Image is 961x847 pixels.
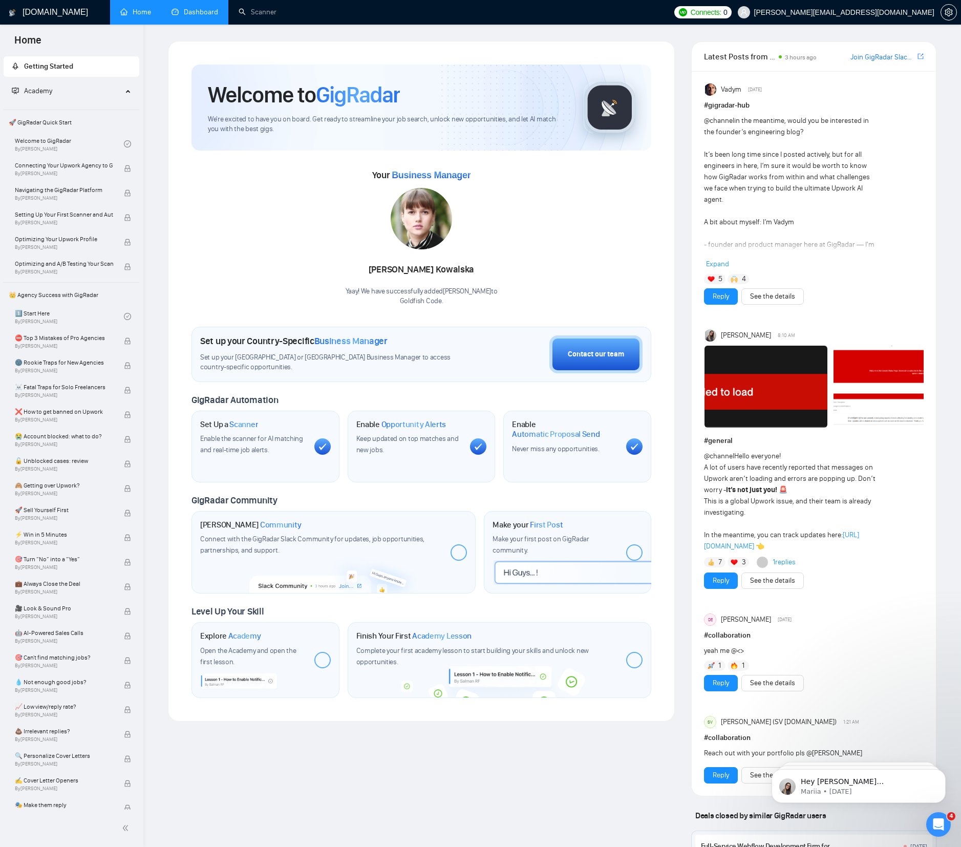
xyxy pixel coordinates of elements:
span: Scanner [229,419,258,430]
span: fund-projection-screen [12,87,19,94]
span: export [917,52,924,60]
span: Keep updated on top matches and new jobs. [356,434,459,454]
li: Getting Started [4,56,139,77]
span: Never miss any opportunities. [512,444,599,453]
h1: Explore [200,631,261,641]
span: Business Manager [392,170,471,180]
span: lock [124,780,131,787]
span: [PERSON_NAME] [721,614,771,625]
button: Reply [704,767,738,784]
span: By [PERSON_NAME] [15,515,113,521]
h1: # general [704,435,924,447]
span: [PERSON_NAME] (SV [DOMAIN_NAME]) [721,716,837,728]
span: 🚀 Sell Yourself First [15,505,113,515]
button: See the details [741,288,804,305]
span: By [PERSON_NAME] [15,417,113,423]
h1: # collaboration [704,732,924,744]
span: lock [124,214,131,221]
span: 1:21 AM [843,717,859,727]
span: Vadym [721,84,741,95]
span: Navigating the GigRadar Platform [15,185,113,195]
a: See the details [750,291,795,302]
a: See the details [750,770,795,781]
span: 🙈 Getting over Upwork? [15,480,113,491]
span: lock [124,362,131,369]
span: Your [372,170,471,181]
span: Business Manager [314,335,388,347]
span: Hey [PERSON_NAME][EMAIL_ADDRESS][DOMAIN_NAME], Do you want to learn how to integrate GigRadar wit... [45,30,177,242]
span: 🎭 Make them reply [15,800,113,810]
span: lock [124,608,131,615]
img: upwork-logo.png [679,8,687,16]
span: Optimizing and A/B Testing Your Scanner for Better Results [15,259,113,269]
span: double-left [122,823,132,833]
span: 💼 Always Close the Deal [15,579,113,589]
span: lock [124,387,131,394]
img: 👍 [708,559,715,566]
span: 0 [723,7,728,18]
span: Deals closed by similar GigRadar users [691,807,830,824]
span: Connecting Your Upwork Agency to GigRadar [15,160,113,171]
span: By [PERSON_NAME] [15,786,113,792]
span: Level Up Your Skill [191,606,264,617]
a: Join GigRadar Slack Community [850,52,915,63]
span: Expand [706,260,729,268]
span: 💩 Irrelevant replies? [15,726,113,736]
h1: # gigradar-hub [704,100,924,111]
h1: Welcome to [208,81,400,109]
button: Reply [704,288,738,305]
span: ✍️ Cover Letter Openers [15,775,113,786]
span: 🚨 [779,485,787,494]
span: GigRadar Community [191,495,277,506]
span: check-circle [124,313,131,320]
h1: Make your [493,520,563,530]
img: 🙌 [731,276,738,283]
span: 4 [947,812,955,820]
span: user [740,9,748,16]
h1: Set Up a [200,419,258,430]
span: 1 [742,661,744,671]
span: lock [124,239,131,246]
span: Latest Posts from the GigRadar Community [704,50,776,63]
span: Open the Academy and open the first lesson. [200,646,296,666]
a: homeHome [120,8,151,16]
h1: Enable [356,419,446,430]
span: Connects: [691,7,721,18]
span: lock [124,755,131,763]
div: Contact our team [568,349,624,360]
button: Reply [704,573,738,589]
img: 🚀 [708,662,715,669]
span: By [PERSON_NAME] [15,761,113,767]
span: Complete your first academy lesson to start building your skills and unlock new opportunities. [356,646,589,666]
a: Reply [713,291,729,302]
p: Message from Mariia, sent 7w ago [45,39,177,49]
span: lock [124,189,131,197]
span: 🎯 Turn “No” into a “Yes” [15,554,113,564]
button: Reply [704,675,738,691]
span: ⛔ Top 3 Mistakes of Pro Agencies [15,333,113,343]
h1: Finish Your First [356,631,472,641]
span: By [PERSON_NAME] [15,564,113,570]
span: 💧 Not enough good jobs? [15,677,113,687]
span: lock [124,337,131,345]
span: Enable the scanner for AI matching and real-time job alerts. [200,434,303,454]
span: Community [260,520,302,530]
span: 3 hours ago [785,54,817,61]
button: See the details [741,675,804,691]
div: Yaay! We have successfully added [PERSON_NAME] to [346,287,498,306]
img: ❤️ [731,559,738,566]
span: 🤖 AI-Powered Sales Calls [15,628,113,638]
a: See the details [750,677,795,689]
span: By [PERSON_NAME] [15,540,113,546]
img: F09HL8K86MB-image%20(1).png [834,346,956,428]
span: 📈 Low view/reply rate? [15,702,113,712]
span: lock [124,632,131,640]
a: Reply [713,575,729,586]
span: 1 [718,661,721,671]
span: lock [124,436,131,443]
span: 8:10 AM [778,331,795,340]
span: @channel [704,452,734,460]
span: GigRadar [316,81,400,109]
p: Goldfish Code . [346,297,498,306]
span: 👑 Agency Success with GigRadar [5,285,138,305]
